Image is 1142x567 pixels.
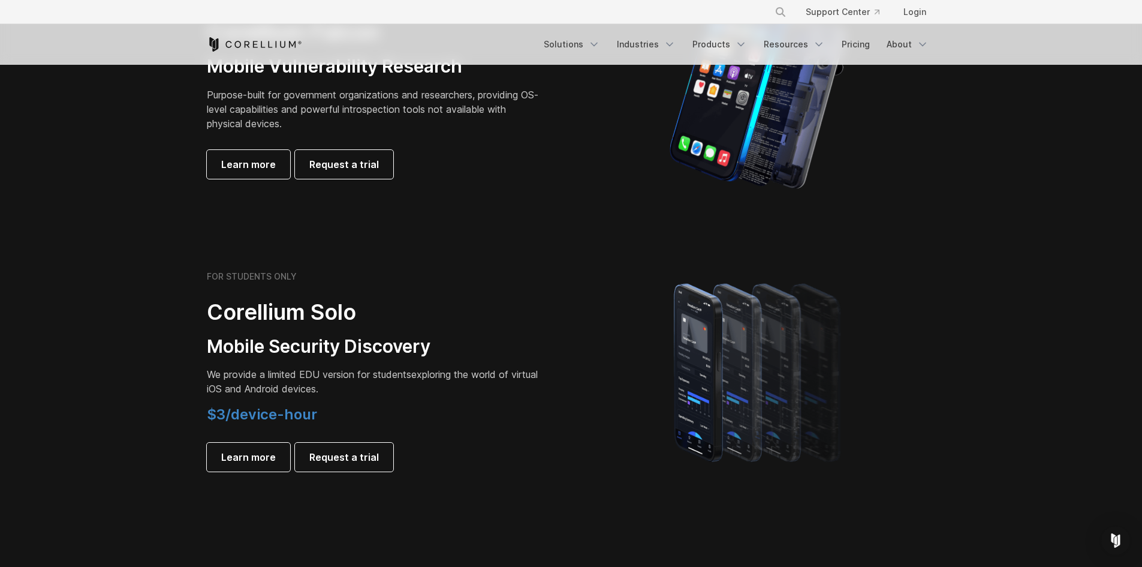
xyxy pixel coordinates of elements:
[295,150,393,179] a: Request a trial
[207,443,290,472] a: Learn more
[207,88,543,131] p: Purpose-built for government organizations and researchers, providing OS-level capabilities and p...
[207,367,543,396] p: exploring the world of virtual iOS and Android devices.
[221,157,276,172] span: Learn more
[207,406,317,423] span: $3/device-hour
[221,450,276,464] span: Learn more
[207,368,411,380] span: We provide a limited EDU version for students
[207,37,302,52] a: Corellium Home
[834,34,877,55] a: Pricing
[207,55,543,78] h3: Mobile Vulnerability Research
[757,34,832,55] a: Resources
[537,34,607,55] a: Solutions
[207,150,290,179] a: Learn more
[537,34,936,55] div: Navigation Menu
[295,443,393,472] a: Request a trial
[309,450,379,464] span: Request a trial
[207,335,543,358] h3: Mobile Security Discovery
[894,1,936,23] a: Login
[879,34,936,55] a: About
[796,1,889,23] a: Support Center
[650,266,869,476] img: A lineup of four iPhone models becoming more gradient and blurred
[1101,526,1130,555] div: Open Intercom Messenger
[309,157,379,172] span: Request a trial
[770,1,791,23] button: Search
[610,34,683,55] a: Industries
[760,1,936,23] div: Navigation Menu
[207,299,543,326] h2: Corellium Solo
[685,34,754,55] a: Products
[207,271,297,282] h6: FOR STUDENTS ONLY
